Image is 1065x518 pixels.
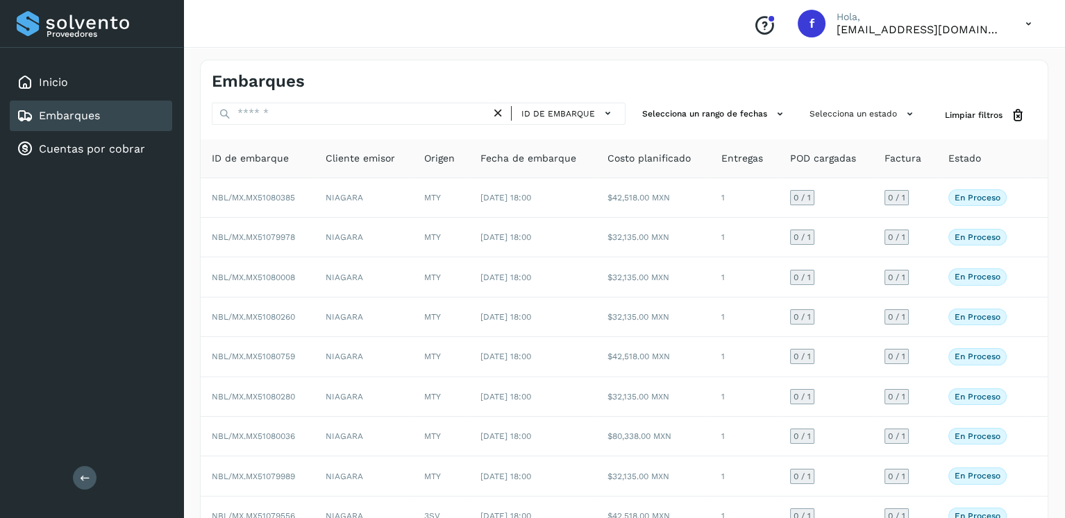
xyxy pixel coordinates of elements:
[794,233,811,241] span: 0 / 1
[888,273,905,282] span: 0 / 1
[955,232,1000,242] p: En proceso
[794,432,811,440] span: 0 / 1
[315,257,413,297] td: NIAGARA
[517,103,619,123] button: ID de embarque
[888,432,905,440] span: 0 / 1
[710,297,779,337] td: 1
[212,232,295,242] span: NBL/MX.MX51079978
[315,456,413,496] td: NIAGARA
[413,456,470,496] td: MTY
[794,313,811,321] span: 0 / 1
[212,151,289,166] span: ID de embarque
[596,257,710,297] td: $32,135.00 MXN
[721,151,763,166] span: Entregas
[212,352,295,361] span: NBL/MX.MX51080759
[413,337,470,377] td: MTY
[884,151,921,166] span: Factura
[212,431,295,441] span: NBL/MX.MX51080036
[794,273,811,282] span: 0 / 1
[607,151,691,166] span: Costo planificado
[710,377,779,417] td: 1
[480,273,531,282] span: [DATE] 18:00
[480,472,531,481] span: [DATE] 18:00
[39,142,145,155] a: Cuentas por cobrar
[837,23,1003,36] p: facturacion@expresssanjavier.com
[945,109,1003,121] span: Limpiar filtros
[212,312,295,322] span: NBL/MX.MX51080260
[212,392,295,402] span: NBL/MX.MX51080280
[480,193,531,202] span: [DATE] 18:00
[413,218,470,257] td: MTY
[596,417,710,456] td: $80,338.00 MXN
[413,417,470,456] td: MTY
[710,257,779,297] td: 1
[888,193,905,202] span: 0 / 1
[480,151,576,166] span: Fecha de embarque
[596,178,710,218] td: $42,518.00 MXN
[596,218,710,257] td: $32,135.00 MXN
[955,431,1000,441] p: En proceso
[955,471,1000,481] p: En proceso
[424,151,455,166] span: Origen
[480,352,531,361] span: [DATE] 18:00
[794,472,811,481] span: 0 / 1
[10,101,172,131] div: Embarques
[948,151,981,166] span: Estado
[888,352,905,361] span: 0 / 1
[710,178,779,218] td: 1
[955,272,1000,282] p: En proceso
[596,456,710,496] td: $32,135.00 MXN
[794,193,811,202] span: 0 / 1
[212,71,305,92] h4: Embarques
[413,178,470,218] td: MTY
[596,377,710,417] td: $32,135.00 MXN
[596,297,710,337] td: $32,135.00 MXN
[596,337,710,377] td: $42,518.00 MXN
[326,151,395,166] span: Cliente emisor
[480,392,531,402] span: [DATE] 18:00
[934,103,1037,128] button: Limpiar filtros
[315,297,413,337] td: NIAGARA
[794,392,811,401] span: 0 / 1
[888,472,905,481] span: 0 / 1
[888,233,905,241] span: 0 / 1
[39,76,68,89] a: Inicio
[315,417,413,456] td: NIAGARA
[888,313,905,321] span: 0 / 1
[212,193,295,202] span: NBL/MX.MX51080385
[480,312,531,322] span: [DATE] 18:00
[315,377,413,417] td: NIAGARA
[413,297,470,337] td: MTY
[413,377,470,417] td: MTY
[315,218,413,257] td: NIAGARA
[804,103,923,126] button: Selecciona un estado
[212,273,295,282] span: NBL/MX.MX51080008
[315,337,413,377] td: NIAGARA
[955,352,1000,361] p: En proceso
[39,109,100,122] a: Embarques
[521,107,595,120] span: ID de embarque
[47,29,167,39] p: Proveedores
[315,178,413,218] td: NIAGARA
[637,103,793,126] button: Selecciona un rango de fechas
[710,456,779,496] td: 1
[837,11,1003,23] p: Hola,
[790,151,856,166] span: POD cargadas
[888,392,905,401] span: 0 / 1
[480,431,531,441] span: [DATE] 18:00
[10,134,172,164] div: Cuentas por cobrar
[955,312,1000,322] p: En proceso
[480,232,531,242] span: [DATE] 18:00
[955,392,1000,402] p: En proceso
[794,352,811,361] span: 0 / 1
[710,337,779,377] td: 1
[10,67,172,98] div: Inicio
[710,218,779,257] td: 1
[413,257,470,297] td: MTY
[955,193,1000,202] p: En proceso
[212,472,295,481] span: NBL/MX.MX51079989
[710,417,779,456] td: 1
